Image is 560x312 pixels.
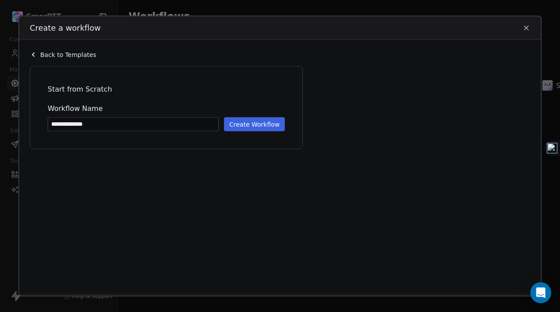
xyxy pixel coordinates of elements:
[30,22,101,34] span: Create a workflow
[530,282,551,303] div: Open Intercom Messenger
[547,143,557,153] img: logo_icon_black.svg
[40,50,96,59] span: Back to Templates
[224,117,285,131] button: Create Workflow
[48,103,285,114] span: Workflow Name
[48,84,285,95] span: Start from Scratch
